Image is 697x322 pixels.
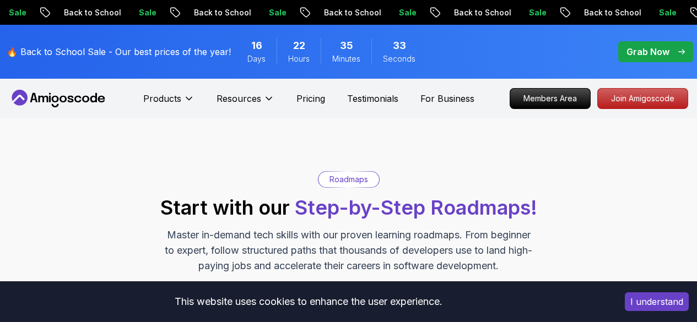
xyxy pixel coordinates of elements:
[332,53,360,64] span: Minutes
[445,7,520,18] p: Back to School
[55,7,130,18] p: Back to School
[7,45,231,58] p: 🔥 Back to School Sale - Our best prices of the year!
[143,92,194,114] button: Products
[340,38,353,53] span: 35 Minutes
[160,197,537,219] h2: Start with our
[295,195,537,220] span: Step-by-Step Roadmaps!
[520,7,555,18] p: Sale
[251,38,262,53] span: 16 Days
[296,92,325,105] a: Pricing
[260,7,295,18] p: Sale
[347,92,398,105] a: Testimonials
[217,92,261,105] p: Resources
[143,92,181,105] p: Products
[164,227,534,274] p: Master in-demand tech skills with our proven learning roadmaps. From beginner to expert, follow s...
[650,7,685,18] p: Sale
[315,7,390,18] p: Back to School
[217,92,274,114] button: Resources
[288,53,310,64] span: Hours
[185,7,260,18] p: Back to School
[575,7,650,18] p: Back to School
[390,7,425,18] p: Sale
[8,290,608,314] div: This website uses cookies to enhance the user experience.
[130,7,165,18] p: Sale
[420,92,474,105] a: For Business
[329,174,368,185] p: Roadmaps
[626,45,669,58] p: Grab Now
[625,292,689,311] button: Accept cookies
[393,38,406,53] span: 33 Seconds
[510,88,591,109] a: Members Area
[247,53,266,64] span: Days
[383,53,415,64] span: Seconds
[510,89,590,108] p: Members Area
[293,38,305,53] span: 22 Hours
[597,88,688,109] a: Join Amigoscode
[598,89,688,108] p: Join Amigoscode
